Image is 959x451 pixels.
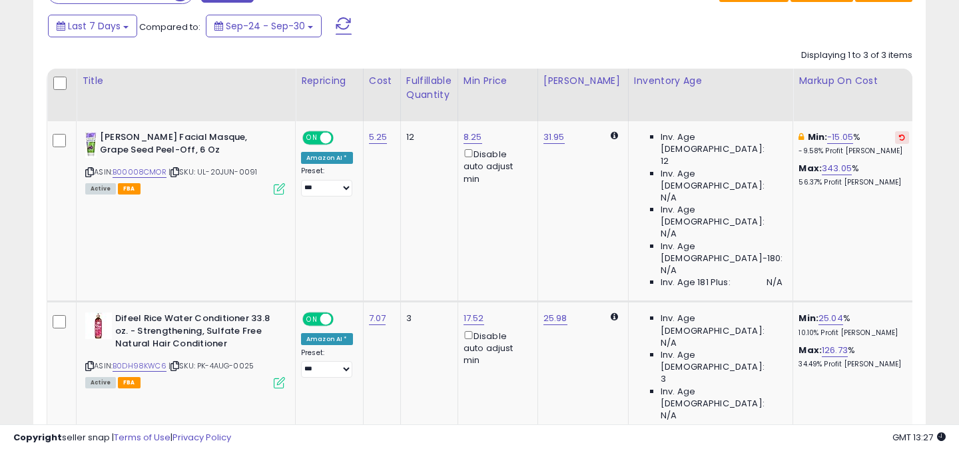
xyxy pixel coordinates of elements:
[543,131,565,144] a: 31.95
[406,131,448,143] div: 12
[818,312,843,325] a: 25.04
[799,131,909,156] div: %
[85,312,112,339] img: 31FHW8WtoXL._SL40_.jpg
[13,432,231,444] div: seller snap | |
[332,133,353,144] span: OFF
[464,147,527,185] div: Disable auto adjust min
[226,19,305,33] span: Sep-24 - Sep-30
[168,167,257,177] span: | SKU: UL-20JUN-0091
[118,377,141,388] span: FBA
[172,431,231,444] a: Privacy Policy
[661,422,783,446] span: Inv. Age [DEMOGRAPHIC_DATA]-180:
[301,152,353,164] div: Amazon AI *
[85,377,116,388] span: All listings currently available for purchase on Amazon
[799,344,822,356] b: Max:
[799,178,909,187] p: 56.37% Profit [PERSON_NAME]
[406,312,448,324] div: 3
[799,74,914,88] div: Markup on Cost
[85,131,97,158] img: 41U9wI6g0zL._SL40_.jpg
[822,162,852,175] a: 343.05
[661,337,677,349] span: N/A
[801,49,912,62] div: Displaying 1 to 3 of 3 items
[799,163,909,187] div: %
[85,131,285,193] div: ASIN:
[48,15,137,37] button: Last 7 Days
[799,312,909,337] div: %
[304,314,320,325] span: ON
[543,312,567,325] a: 25.98
[661,264,677,276] span: N/A
[661,410,677,422] span: N/A
[799,344,909,369] div: %
[406,74,452,102] div: Fulfillable Quantity
[661,349,783,373] span: Inv. Age [DEMOGRAPHIC_DATA]:
[301,333,353,345] div: Amazon AI *
[301,167,353,197] div: Preset:
[68,19,121,33] span: Last 7 Days
[114,431,170,444] a: Terms of Use
[464,312,484,325] a: 17.52
[661,373,666,385] span: 3
[799,162,822,175] b: Max:
[206,15,322,37] button: Sep-24 - Sep-30
[827,131,853,144] a: -15.05
[661,240,783,264] span: Inv. Age [DEMOGRAPHIC_DATA]-180:
[332,314,353,325] span: OFF
[369,74,395,88] div: Cost
[118,183,141,195] span: FBA
[661,192,677,204] span: N/A
[85,183,116,195] span: All listings currently available for purchase on Amazon
[767,276,783,288] span: N/A
[113,167,166,178] a: B00008CMOR
[661,228,677,240] span: N/A
[661,168,783,192] span: Inv. Age [DEMOGRAPHIC_DATA]:
[301,348,353,378] div: Preset:
[543,74,623,88] div: [PERSON_NAME]
[139,21,200,33] span: Compared to:
[168,360,254,371] span: | SKU: PK-4AUG-0025
[661,312,783,336] span: Inv. Age [DEMOGRAPHIC_DATA]:
[799,360,909,369] p: 34.49% Profit [PERSON_NAME]
[113,360,166,372] a: B0DH98KWC6
[100,131,262,159] b: [PERSON_NAME] Facial Masque, Grape Seed Peel-Off, 6 Oz
[464,131,482,144] a: 8.25
[369,312,386,325] a: 7.07
[799,328,909,338] p: 10.10% Profit [PERSON_NAME]
[661,204,783,228] span: Inv. Age [DEMOGRAPHIC_DATA]:
[464,74,532,88] div: Min Price
[304,133,320,144] span: ON
[793,69,920,121] th: The percentage added to the cost of goods (COGS) that forms the calculator for Min & Max prices.
[661,155,669,167] span: 12
[799,147,909,156] p: -9.58% Profit [PERSON_NAME]
[301,74,358,88] div: Repricing
[634,74,787,88] div: Inventory Age
[13,431,62,444] strong: Copyright
[661,386,783,410] span: Inv. Age [DEMOGRAPHIC_DATA]:
[822,344,848,357] a: 126.73
[464,328,527,367] div: Disable auto adjust min
[661,131,783,155] span: Inv. Age [DEMOGRAPHIC_DATA]:
[892,431,946,444] span: 2025-10-8 13:27 GMT
[82,74,290,88] div: Title
[115,312,277,353] b: Difeel Rice Water Conditioner 33.8 oz. - Strengthening, Sulfate Free Natural Hair Conditioner
[85,312,285,386] div: ASIN:
[799,312,818,324] b: Min:
[661,276,731,288] span: Inv. Age 181 Plus:
[808,131,828,143] b: Min:
[369,131,388,144] a: 5.25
